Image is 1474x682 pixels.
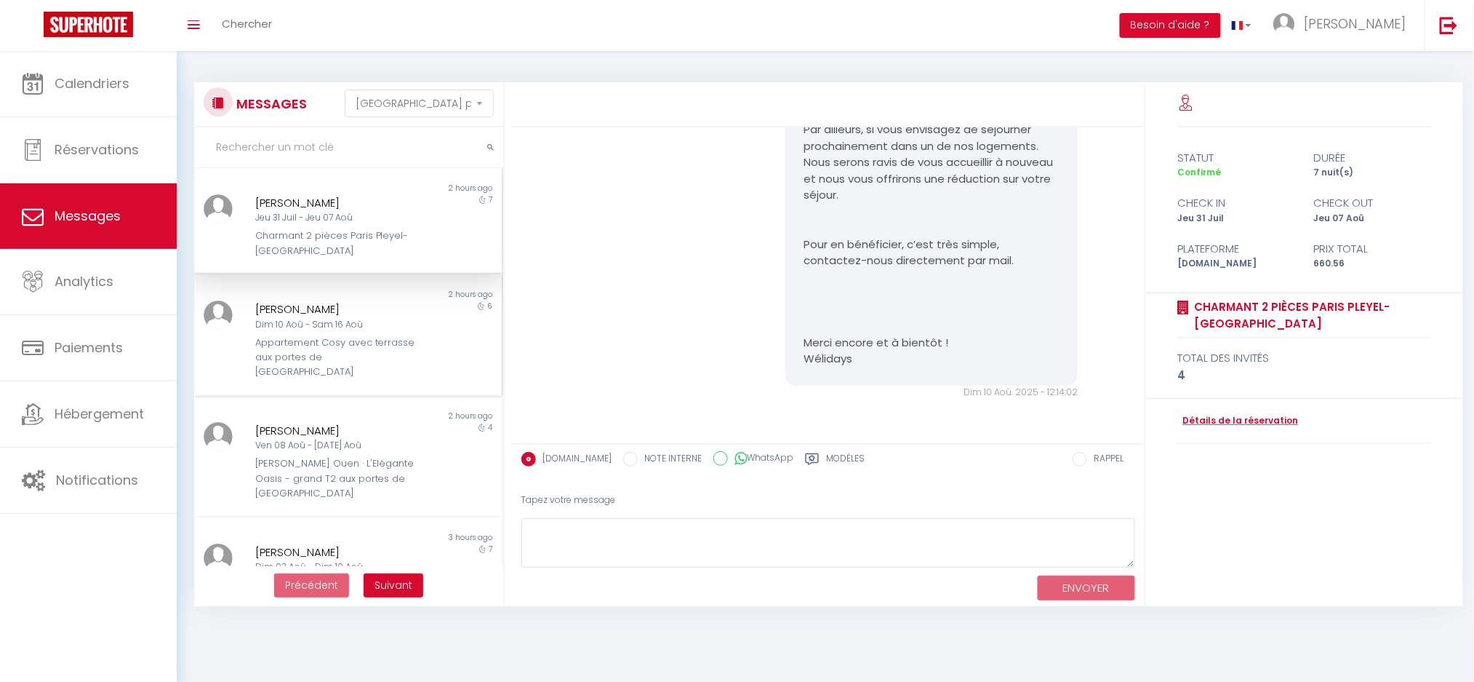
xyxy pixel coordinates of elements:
[348,411,502,422] div: 2 hours ago
[55,405,144,423] span: Hébergement
[827,452,865,470] label: Modèles
[1177,166,1221,178] span: Confirmé
[1168,240,1305,258] div: Plateforme
[1305,257,1441,271] div: 660.56
[348,532,502,544] div: 3 hours ago
[521,483,1135,518] div: Tapez votre message
[1120,13,1221,38] button: Besoin d'aide ?
[1273,13,1295,35] img: ...
[255,301,416,318] div: [PERSON_NAME]
[489,194,492,205] span: 7
[204,194,233,223] img: ...
[348,183,502,194] div: 2 hours ago
[489,544,492,555] span: 7
[638,452,702,468] label: NOTE INTERNE
[255,439,416,453] div: Ven 08 Aoû - [DATE] Aoû
[222,16,272,31] span: Chercher
[1305,240,1441,258] div: Prix total
[255,544,416,561] div: [PERSON_NAME]
[364,574,423,598] button: Next
[1305,149,1441,167] div: durée
[255,318,416,332] div: Dim 10 Aoû - Sam 16 Aoû
[204,422,233,451] img: ...
[1168,194,1305,212] div: check in
[1440,16,1458,34] img: logout
[194,127,503,168] input: Rechercher un mot clé
[274,574,349,598] button: Previous
[804,335,1060,368] p: Merci encore et à bientôt ! Wélidays
[255,211,416,225] div: Jeu 31 Juil - Jeu 07 Aoû
[1177,367,1431,384] div: 4
[55,140,139,159] span: Réservations
[804,237,1060,269] p: Pour en bénéficier, c’est très simple, contactez-nous directement par mail.
[1305,15,1406,33] span: [PERSON_NAME]
[55,338,123,357] span: Paiements
[1168,212,1305,226] div: Jeu 31 Juil
[374,578,412,592] span: Suivant
[55,207,121,225] span: Messages
[536,452,612,468] label: [DOMAIN_NAME]
[204,301,233,330] img: ...
[1305,166,1441,180] div: 7 nuit(s)
[785,386,1078,400] div: Dim 10 Aoû. 2025 - 12:14:02
[233,87,307,120] h3: MESSAGES
[804,122,1060,204] p: Par ailleurs, si vous envisagez de séjourner prochainement dans un de nos logements. Nous serons ...
[285,578,338,592] span: Précédent
[1168,257,1305,271] div: [DOMAIN_NAME]
[1305,194,1441,212] div: check out
[255,422,416,440] div: [PERSON_NAME]
[255,456,416,501] div: [PERSON_NAME] Ouen · L'Elégante Oasis - grand T2 aux portes de [GEOGRAPHIC_DATA]
[488,422,492,433] span: 4
[348,289,502,301] div: 2 hours ago
[1177,349,1431,367] div: total des invités
[255,194,416,212] div: [PERSON_NAME]
[728,451,794,467] label: WhatsApp
[1189,298,1431,333] a: Charmant 2 pièces Paris Pleyel- [GEOGRAPHIC_DATA]
[55,74,129,92] span: Calendriers
[255,560,416,574] div: Dim 03 Aoû - Dim 10 Aoû
[1168,149,1305,167] div: statut
[204,544,233,573] img: ...
[487,301,492,312] span: 6
[1087,452,1124,468] label: RAPPEL
[1177,414,1298,428] a: Détails de la réservation
[1038,576,1135,601] button: ENVOYER
[255,229,416,258] div: Charmant 2 pièces Paris Pleyel- [GEOGRAPHIC_DATA]
[56,471,138,489] span: Notifications
[1305,212,1441,226] div: Jeu 07 Aoû
[255,336,416,380] div: Appartement Cosy avec terrasse aux portes de [GEOGRAPHIC_DATA]
[44,12,133,37] img: Super Booking
[55,272,113,290] span: Analytics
